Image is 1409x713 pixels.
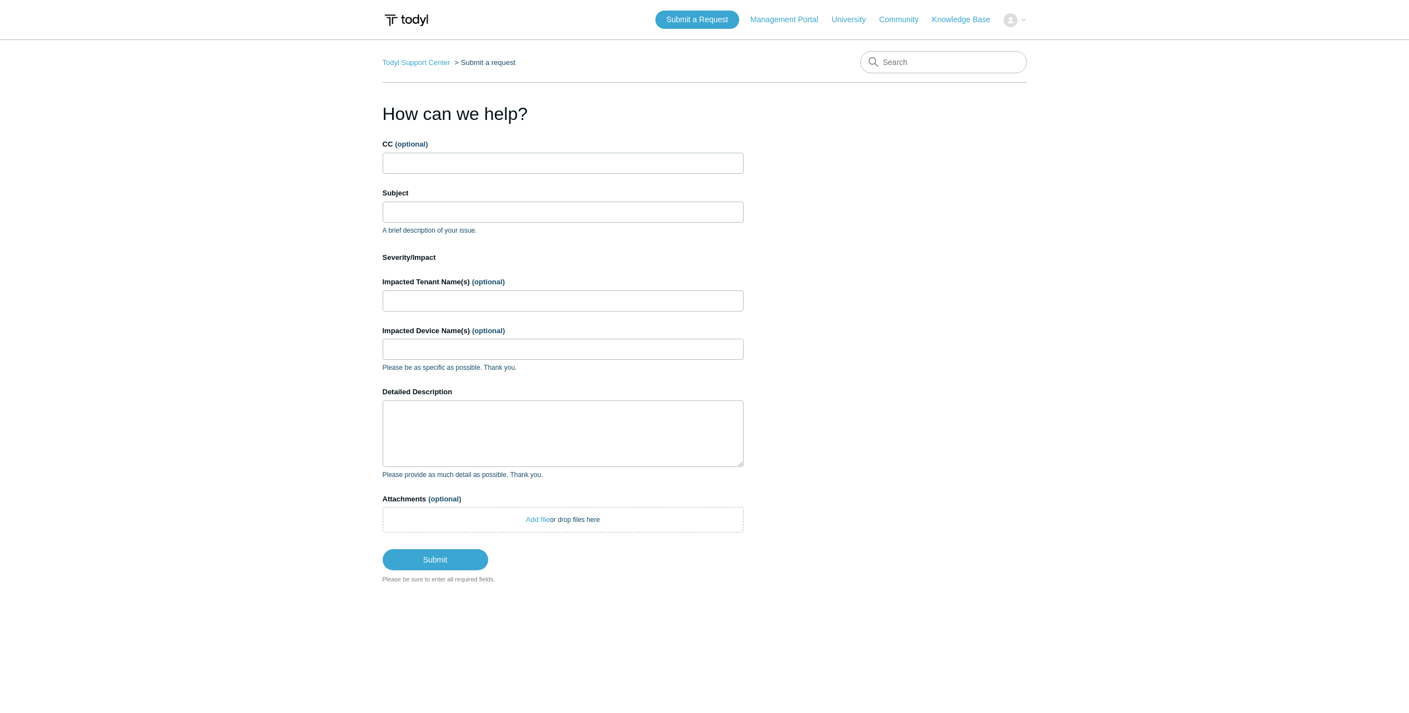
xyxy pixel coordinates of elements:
[831,14,876,26] a: University
[383,188,744,199] label: Subject
[860,51,1027,73] input: Search
[383,277,744,288] label: Impacted Tenant Name(s)
[383,549,488,570] input: Submit
[383,252,744,263] label: Severity/Impact
[383,225,744,235] p: A brief description of your issue.
[383,58,450,67] a: Todyl Support Center
[879,14,930,26] a: Community
[452,58,515,67] li: Submit a request
[395,140,428,148] span: (optional)
[383,363,744,373] p: Please be as specific as possible. Thank you.
[932,14,1001,26] a: Knowledge Base
[383,10,430,31] img: Todyl Support Center Help Center home page
[383,58,453,67] li: Todyl Support Center
[383,325,744,337] label: Impacted Device Name(s)
[383,386,744,398] label: Detailed Description
[383,101,744,127] h1: How can we help?
[383,139,744,150] label: CC
[472,278,505,286] span: (optional)
[655,11,739,29] a: Submit a Request
[383,470,744,480] p: Please provide as much detail as possible. Thank you.
[383,575,744,584] div: Please be sure to enter all required fields.
[750,14,829,26] a: Management Portal
[428,495,461,503] span: (optional)
[383,494,744,505] label: Attachments
[472,327,505,335] span: (optional)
